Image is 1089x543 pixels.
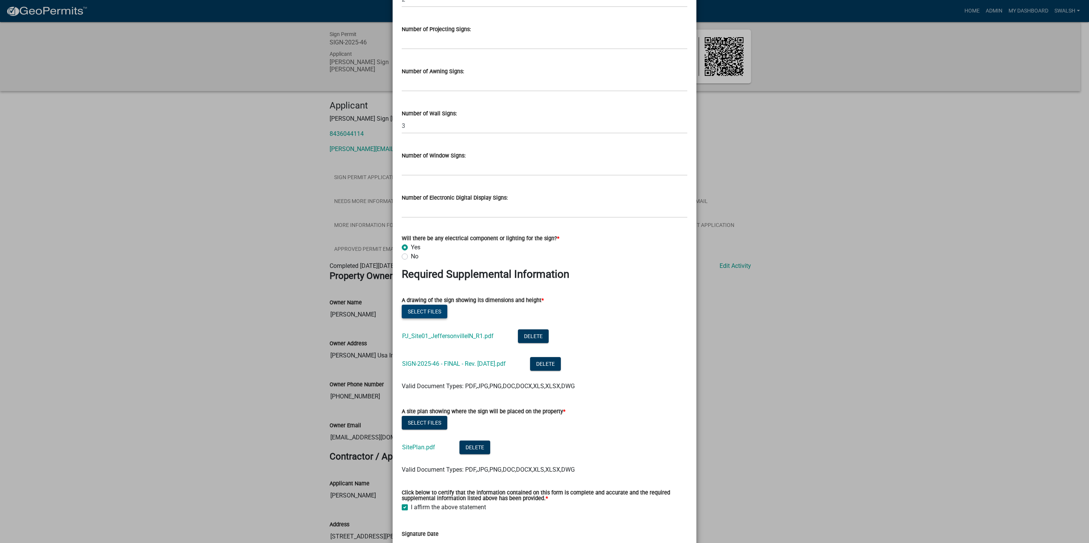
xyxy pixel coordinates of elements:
button: Delete [518,329,549,343]
label: Number of Awning Signs: [402,69,464,74]
label: Number of Electronic Digital Display Signs: [402,195,508,201]
label: Click below to certify that the information contained on this form is complete and accurate and t... [402,490,687,501]
label: Number of Window Signs: [402,153,466,159]
label: Number of Wall Signs: [402,111,457,116]
a: PJ_Site01_JeffersonvilleIN_R1.pdf [402,332,494,340]
button: Select files [402,305,447,318]
span: Valid Document Types: PDF,JPG,PNG,DOC,DOCX,XLS,XLSX,DWG [402,382,575,390]
a: SitePlan.pdf [402,444,435,451]
button: Delete [530,357,561,371]
wm-modal-confirm: Delete Document [530,361,561,368]
label: A site plan showing where the sign will be placed on the property [402,409,565,414]
button: Delete [459,441,490,454]
button: Select files [402,416,447,430]
wm-modal-confirm: Delete Document [459,444,490,452]
label: Yes [411,243,420,252]
label: No [411,252,418,261]
span: Valid Document Types: PDF,JPG,PNG,DOC,DOCX,XLS,XLSX,DWG [402,466,575,473]
label: A drawing of the sign showing its dimensions and height [402,298,544,303]
label: I affirm the above statement [411,503,486,512]
label: Signature Date [402,532,439,537]
a: SIGN-2025-46 - FINAL - Rev. [DATE].pdf [402,360,506,367]
label: Number of Projecting Signs: [402,27,471,32]
label: Will there be any electrical component or lighting for the sign? [402,236,559,241]
strong: Required Supplemental Information [402,268,569,280]
wm-modal-confirm: Delete Document [518,333,549,340]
